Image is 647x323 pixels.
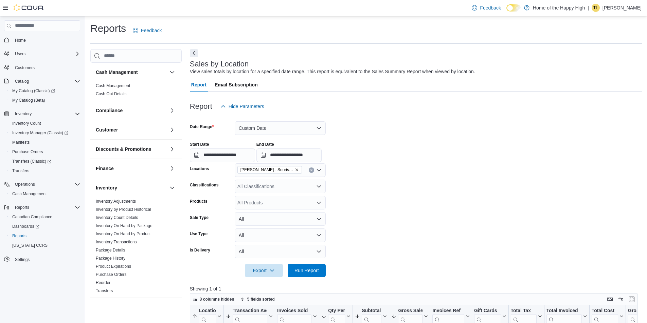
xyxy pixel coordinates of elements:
a: Customers [12,64,37,72]
a: Inventory Manager (Classic) [7,128,83,138]
a: Inventory On Hand by Product [96,231,150,236]
button: 5 fields sorted [238,295,277,303]
button: Catalog [1,77,83,86]
button: Inventory Count [7,119,83,128]
span: Settings [15,257,30,262]
img: Cova [14,4,44,11]
div: Invoices Ref [432,307,464,314]
span: Operations [15,182,35,187]
a: Inventory Manager (Classic) [10,129,71,137]
button: Display options [617,295,625,303]
span: Cash Out Details [96,91,127,97]
button: Reports [7,231,83,241]
span: Users [12,50,80,58]
button: Customer [168,126,176,134]
button: Export [245,264,283,277]
span: Transfers [12,168,29,174]
button: Next [190,49,198,57]
a: Product Expirations [96,264,131,269]
h3: Report [190,102,212,110]
span: Catalog [15,79,29,84]
span: Inventory Count Details [96,215,138,220]
button: Clear input [309,167,314,173]
button: Compliance [168,106,176,115]
span: Inventory Transactions [96,239,137,245]
button: Hide Parameters [218,100,267,113]
span: My Catalog (Classic) [10,87,80,95]
a: Canadian Compliance [10,213,55,221]
button: Enter fullscreen [628,295,636,303]
button: Inventory [12,110,34,118]
a: Inventory Count Details [96,215,138,220]
label: Classifications [190,182,219,188]
span: Feedback [480,4,501,11]
button: Catalog [12,77,32,85]
span: Export [249,264,279,277]
button: Open list of options [316,167,322,173]
a: Transfers [96,288,113,293]
span: Cash Management [10,190,80,198]
button: Loyalty [168,303,176,311]
span: Reorder [96,280,110,285]
button: Inventory [168,184,176,192]
div: Transaction Average [233,307,267,314]
button: Users [12,50,28,58]
label: Sale Type [190,215,209,220]
div: Location [199,307,216,314]
button: All [235,212,326,226]
span: Transfers (Classic) [10,157,80,165]
h3: Cash Management [96,69,138,76]
button: Customer [96,126,167,133]
button: All [235,245,326,258]
button: Purchase Orders [7,147,83,157]
div: Total Invoiced [546,307,581,314]
span: Canadian Compliance [12,214,52,220]
span: Feedback [141,27,162,34]
span: Purchase Orders [12,149,43,155]
span: TL [593,4,598,12]
button: Home [1,35,83,45]
button: Compliance [96,107,167,114]
span: Dashboards [12,224,39,229]
p: Showing 1 of 1 [190,285,642,292]
button: Run Report [288,264,326,277]
h3: Compliance [96,107,123,114]
span: Inventory Count [12,121,41,126]
span: Operations [12,180,80,188]
span: Email Subscription [215,78,258,92]
span: My Catalog (Beta) [12,98,45,103]
a: Package Details [96,248,125,253]
button: Operations [1,180,83,189]
span: Settings [12,255,80,263]
button: Users [1,49,83,59]
a: Dashboards [7,222,83,231]
span: Users [15,51,25,57]
a: Feedback [469,1,503,15]
span: Estevan - Souris Avenue - Fire & Flower [237,166,302,174]
button: Remove Estevan - Souris Avenue - Fire & Flower from selection in this group [295,168,299,172]
a: Cash Out Details [96,92,127,96]
button: All [235,228,326,242]
span: Cash Management [12,191,47,197]
nav: Complex example [4,33,80,282]
a: Dashboards [10,222,42,230]
button: Settings [1,254,83,264]
button: Manifests [7,138,83,147]
button: Open list of options [316,184,322,189]
div: Gross Sales [398,307,423,314]
span: Inventory Manager (Classic) [12,130,68,136]
div: Total Tax [510,307,536,314]
span: Report [191,78,206,92]
button: Operations [12,180,38,188]
p: [PERSON_NAME] [603,4,642,12]
a: Purchase Orders [10,148,46,156]
button: My Catalog (Beta) [7,96,83,105]
button: Finance [96,165,167,172]
span: Inventory by Product Historical [96,207,151,212]
a: Feedback [130,24,164,37]
a: Package History [96,256,125,261]
button: Cash Management [96,69,167,76]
